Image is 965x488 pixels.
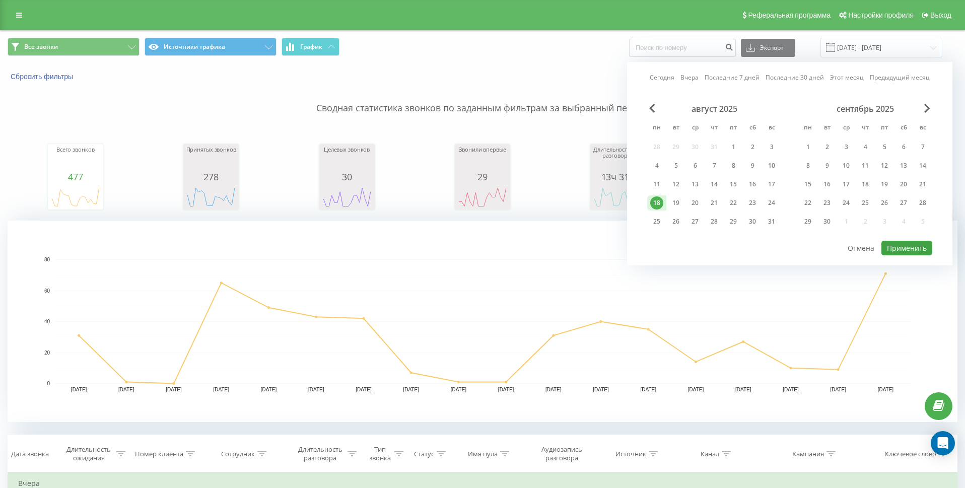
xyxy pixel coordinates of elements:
[666,177,685,192] div: вт 12 авг. 2025 г.
[685,195,705,211] div: ср 20 авг. 2025 г.
[924,104,930,113] span: Next Month
[877,121,892,136] abbr: пятница
[545,387,562,392] text: [DATE]
[650,215,663,228] div: 25
[916,159,929,172] div: 14
[685,177,705,192] div: ср 13 авг. 2025 г.
[743,177,762,192] div: сб 16 авг. 2025 г.
[308,387,324,392] text: [DATE]
[44,288,50,294] text: 60
[858,121,873,136] abbr: четверг
[322,182,372,212] div: A chart.
[798,214,817,229] div: пн 29 сент. 2025 г.
[839,121,854,136] abbr: среда
[705,73,760,82] a: Последние 7 дней
[44,350,50,356] text: 20
[414,450,434,458] div: Статус
[859,178,872,191] div: 18
[532,445,591,462] div: Аудиозапись разговора
[44,319,50,324] text: 40
[403,387,419,392] text: [DATE]
[356,387,372,392] text: [DATE]
[894,140,913,155] div: сб 6 сент. 2025 г.
[498,387,514,392] text: [DATE]
[186,182,236,212] div: A chart.
[650,159,663,172] div: 4
[669,178,682,191] div: 12
[916,141,929,154] div: 7
[727,178,740,191] div: 15
[726,121,741,136] abbr: пятница
[705,195,724,211] div: чт 21 авг. 2025 г.
[743,195,762,211] div: сб 23 авг. 2025 г.
[856,140,875,155] div: чт 4 сент. 2025 г.
[368,445,392,462] div: Тип звонка
[817,158,837,173] div: вт 9 сент. 2025 г.
[897,196,910,210] div: 27
[701,450,719,458] div: Канал
[765,196,778,210] div: 24
[798,140,817,155] div: пн 1 сент. 2025 г.
[135,450,183,458] div: Номер клиента
[798,158,817,173] div: пн 8 сент. 2025 г.
[727,215,740,228] div: 29
[894,177,913,192] div: сб 20 сент. 2025 г.
[897,141,910,154] div: 6
[615,450,646,458] div: Источник
[878,387,894,392] text: [DATE]
[837,158,856,173] div: ср 10 сент. 2025 г.
[593,182,643,212] svg: A chart.
[724,177,743,192] div: пт 15 авг. 2025 г.
[687,121,703,136] abbr: среда
[798,177,817,192] div: пн 15 сент. 2025 г.
[801,178,814,191] div: 15
[647,177,666,192] div: пн 11 авг. 2025 г.
[63,445,113,462] div: Длительность ожидания
[801,141,814,154] div: 1
[842,241,880,255] button: Отмена
[762,140,781,155] div: вс 3 авг. 2025 г.
[819,121,835,136] abbr: вторник
[913,140,932,155] div: вс 7 сент. 2025 г.
[708,215,721,228] div: 28
[856,195,875,211] div: чт 25 сент. 2025 г.
[688,178,702,191] div: 13
[705,158,724,173] div: чт 7 авг. 2025 г.
[468,450,498,458] div: Имя пула
[817,214,837,229] div: вт 30 сент. 2025 г.
[669,215,682,228] div: 26
[820,159,834,172] div: 9
[798,104,932,114] div: сентябрь 2025
[166,387,182,392] text: [DATE]
[820,178,834,191] div: 16
[647,214,666,229] div: пн 25 авг. 2025 г.
[792,450,824,458] div: Кампания
[820,215,834,228] div: 30
[765,159,778,172] div: 10
[878,141,891,154] div: 5
[762,158,781,173] div: вс 10 авг. 2025 г.
[896,121,911,136] abbr: суббота
[800,121,815,136] abbr: понедельник
[766,73,824,82] a: Последние 30 дней
[593,172,643,182] div: 13ч 31м
[859,196,872,210] div: 25
[118,387,134,392] text: [DATE]
[650,73,674,82] a: Сегодня
[457,182,508,212] svg: A chart.
[830,387,846,392] text: [DATE]
[897,159,910,172] div: 13
[727,196,740,210] div: 22
[688,215,702,228] div: 27
[746,178,759,191] div: 16
[743,214,762,229] div: сб 30 авг. 2025 г.
[47,381,50,386] text: 0
[300,43,322,50] span: График
[741,39,795,57] button: Экспорт
[735,387,751,392] text: [DATE]
[451,387,467,392] text: [DATE]
[666,158,685,173] div: вт 5 авг. 2025 г.
[913,195,932,211] div: вс 28 сент. 2025 г.
[783,387,799,392] text: [DATE]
